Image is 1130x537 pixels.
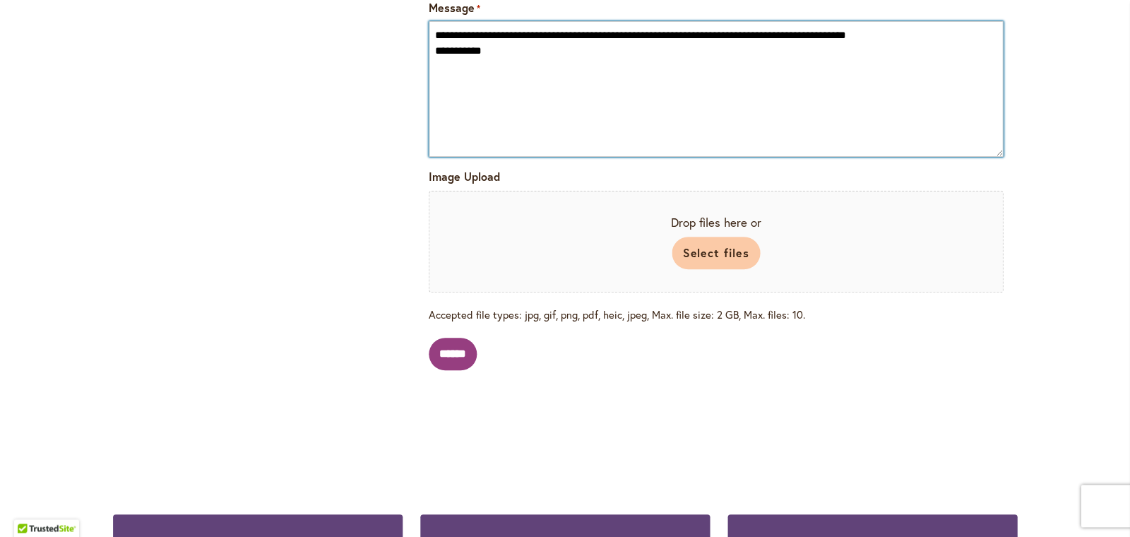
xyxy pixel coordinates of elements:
[429,169,500,185] label: Image Upload
[672,237,760,269] button: select files, image upload
[429,298,1003,322] span: Accepted file types: jpg, gif, png, pdf, heic, jpeg, Max. file size: 2 GB, Max. files: 10.
[452,214,980,231] span: Drop files here or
